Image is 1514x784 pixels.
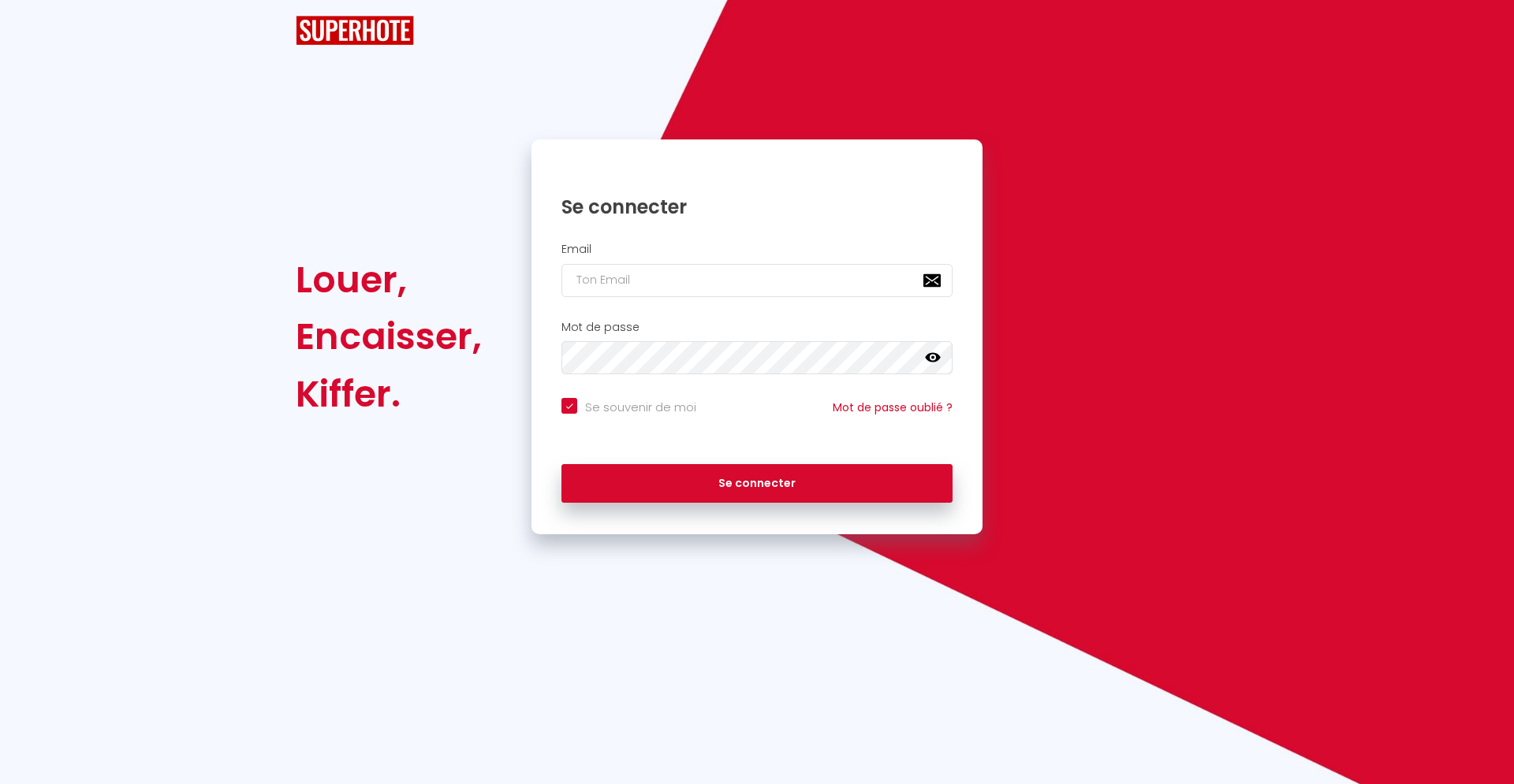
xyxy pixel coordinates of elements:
[833,399,953,415] a: Mot de passe oublié ?
[561,464,953,503] button: Se connecter
[296,366,482,422] div: Kiffer.
[561,321,953,334] h2: Mot de passe
[296,251,482,308] div: Louer,
[561,264,953,297] input: Ton Email
[561,243,953,256] h2: Email
[296,16,414,45] img: SuperHote logo
[296,308,482,365] div: Encaisser,
[561,195,953,219] h1: Se connecter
